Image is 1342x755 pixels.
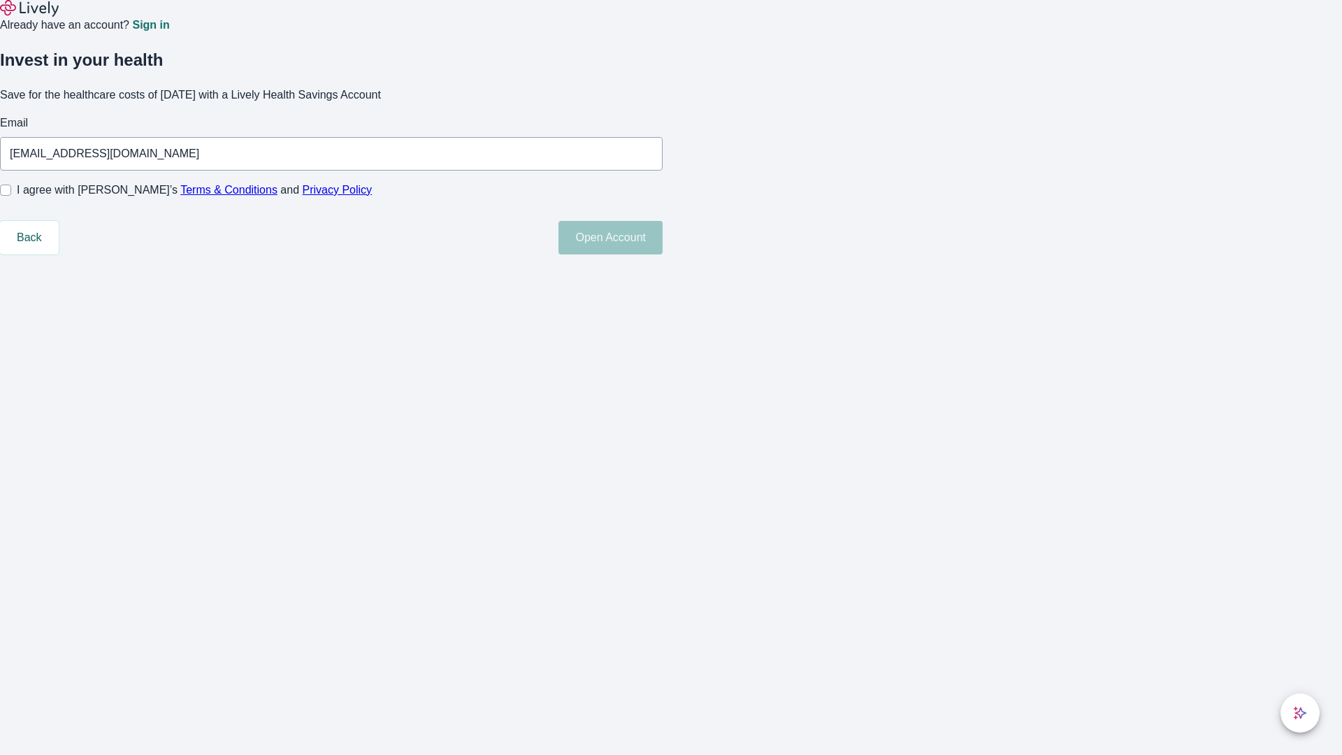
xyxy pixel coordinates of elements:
svg: Lively AI Assistant [1293,706,1307,720]
a: Terms & Conditions [180,184,277,196]
a: Privacy Policy [303,184,373,196]
span: I agree with [PERSON_NAME]’s and [17,182,372,199]
a: Sign in [132,20,169,31]
button: chat [1280,693,1320,733]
